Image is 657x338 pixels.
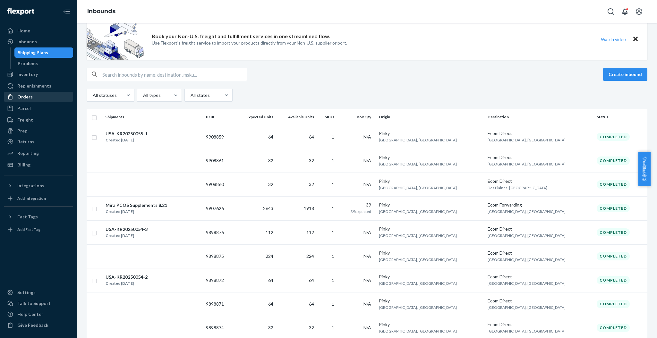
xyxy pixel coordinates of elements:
div: Ecom Direct [488,226,591,232]
input: All statuses [92,92,93,98]
div: Pinky [379,226,482,232]
p: Use Flexport’s freight service to import your products directly from your Non-U.S. supplier or port. [152,40,347,46]
a: Help Center [4,309,73,319]
td: 9898875 [203,244,234,268]
div: Completed [597,156,630,165]
div: Ecom Direct [488,321,591,328]
span: 1 [332,158,334,163]
span: [GEOGRAPHIC_DATA], [GEOGRAPHIC_DATA] [488,233,566,238]
div: Inbounds [17,38,37,45]
span: N/A [363,325,371,330]
td: 9908861 [203,149,234,173]
button: Fast Tags [4,212,73,222]
button: Watch video [597,35,630,44]
span: 1 [332,134,334,139]
div: Pinky [379,321,482,328]
span: [GEOGRAPHIC_DATA], [GEOGRAPHIC_DATA] [488,138,566,142]
input: Search inbounds by name, destination, msku... [102,68,247,81]
button: Open notifications [619,5,631,18]
input: All states [190,92,191,98]
div: Integrations [17,182,44,189]
div: Freight [17,117,33,123]
div: Inventory [17,71,38,78]
div: Problems [18,60,38,67]
div: Pinky [379,202,482,208]
p: Book your Non-U.S. freight and fulfillment services in one streamlined flow. [152,33,330,40]
div: Created [DATE] [106,280,148,287]
th: Available Units [276,109,317,125]
a: Add Fast Tag [4,224,73,235]
div: Billing [17,162,30,168]
a: Shipping Plans [14,47,73,58]
div: Pinky [379,298,482,304]
div: USA-KR20250054-2 [106,274,148,280]
td: 9898876 [203,220,234,244]
button: Open account menu [633,5,645,18]
div: Created [DATE] [106,232,148,239]
span: Des Plaines, [GEOGRAPHIC_DATA] [488,185,547,190]
span: 1 [332,230,334,235]
ol: breadcrumbs [82,2,121,21]
span: 32 [268,158,273,163]
span: N/A [363,230,371,235]
div: Reporting [17,150,39,156]
span: 32 [309,325,314,330]
div: Pinky [379,178,482,184]
span: 1 [332,301,334,307]
span: 64 [309,301,314,307]
span: 1 [332,325,334,330]
span: 224 [266,253,273,259]
div: Prep [17,128,27,134]
td: 9898872 [203,268,234,292]
span: N/A [363,158,371,163]
a: Billing [4,160,73,170]
div: Replenishments [17,83,51,89]
div: Completed [597,133,630,141]
th: Expected Units [234,109,276,125]
span: 64 [268,134,273,139]
span: N/A [363,277,371,283]
div: Completed [597,228,630,236]
div: Home [17,28,30,34]
th: SKUs [317,109,339,125]
td: 9907626 [203,196,234,220]
div: Mira PCOS Supplements 8.21 [106,202,167,208]
th: Origin [376,109,485,125]
span: [GEOGRAPHIC_DATA], [GEOGRAPHIC_DATA] [379,257,457,262]
div: Pinky [379,250,482,256]
div: Pinky [379,130,482,137]
div: Settings [17,289,36,296]
span: 1 [332,206,334,211]
div: Completed [597,180,630,188]
a: Add Integration [4,193,73,204]
span: 64 [268,277,273,283]
span: 224 [306,253,314,259]
a: Inbounds [4,37,73,47]
span: 2643 [263,206,273,211]
button: Give Feedback [4,320,73,330]
button: Integrations [4,181,73,191]
div: Add Integration [17,196,46,201]
td: 9908860 [203,173,234,196]
div: Completed [597,252,630,260]
span: [GEOGRAPHIC_DATA], [GEOGRAPHIC_DATA] [379,138,457,142]
div: Ecom Direct [488,154,591,161]
div: Completed [597,300,630,308]
span: N/A [363,134,371,139]
span: 1 [332,182,334,187]
th: Status [594,109,647,125]
button: Close [631,35,640,44]
div: USA-KR20250054-3 [106,226,148,232]
span: [GEOGRAPHIC_DATA], [GEOGRAPHIC_DATA] [379,281,457,286]
a: Replenishments [4,81,73,91]
div: Pinky [379,154,482,161]
a: Inbounds [87,8,115,15]
td: 9908859 [203,125,234,149]
div: Help Center [17,311,43,317]
a: Settings [4,287,73,298]
div: USA-KR20250055-1 [106,131,148,137]
button: 卖家帮助中心 [638,152,651,186]
div: Ecom Direct [488,274,591,280]
span: 64 [268,301,273,307]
